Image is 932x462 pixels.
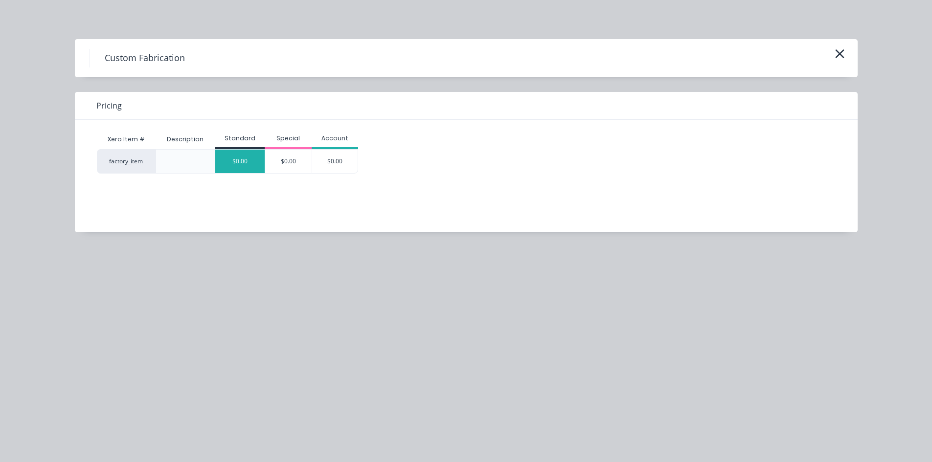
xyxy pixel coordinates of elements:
div: Account [312,134,359,143]
div: $0.00 [215,150,265,173]
div: $0.00 [312,150,358,173]
div: Description [159,127,211,152]
span: Pricing [96,100,122,111]
div: Standard [215,134,265,143]
div: Special [265,134,312,143]
div: $0.00 [265,150,312,173]
div: Xero Item # [97,130,156,149]
div: factory_item [97,149,156,174]
h4: Custom Fabrication [90,49,200,67]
